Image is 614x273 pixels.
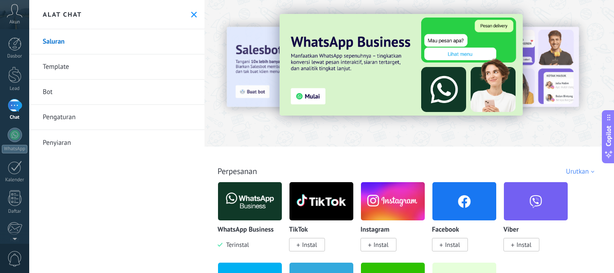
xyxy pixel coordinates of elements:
[29,105,205,130] a: Pengaturan
[360,226,389,234] p: Instagram
[566,167,597,176] div: Urutkan
[2,86,28,92] div: Lead
[2,177,28,183] div: Kalender
[289,226,308,234] p: TikTok
[302,241,317,249] span: Instal
[374,241,388,249] span: Instal
[29,80,205,105] a: Bot
[503,182,575,262] div: Viber
[218,179,282,223] img: logo_main.png
[432,179,496,223] img: facebook.png
[503,226,519,234] p: Viber
[222,241,249,249] span: Terinstal
[445,241,460,249] span: Instal
[432,182,503,262] div: Facebook
[2,54,28,59] div: Dasbor
[29,29,205,54] a: Saluran
[361,179,425,223] img: instagram.png
[2,145,27,153] div: WhatsApp
[29,130,205,155] a: Penyiaran
[2,209,28,215] div: Daftar
[516,241,531,249] span: Instal
[289,179,353,223] img: logo_main.png
[218,226,274,234] p: WhatsApp Business
[504,179,568,223] img: viber.png
[604,125,613,146] span: Copilot
[360,182,432,262] div: Instagram
[289,182,360,262] div: TikTok
[2,115,28,121] div: Chat
[29,54,205,80] a: Template
[218,182,289,262] div: WhatsApp Business
[9,19,20,25] span: Akun
[280,14,523,116] img: Slide 3
[43,10,82,18] h2: Alat chat
[432,226,459,234] p: Facebook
